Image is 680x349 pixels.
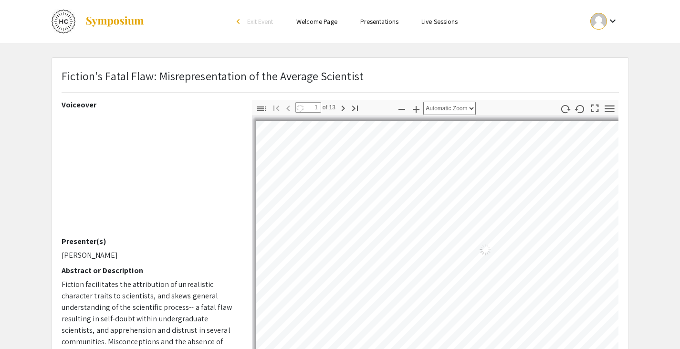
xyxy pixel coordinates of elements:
button: Zoom In [408,102,424,116]
a: Presentations [360,17,398,26]
span: Exit Event [247,17,273,26]
a: HC Thesis Research Conference 2023 [52,10,145,33]
p: [PERSON_NAME] [62,250,238,261]
button: Toggle Sidebar [253,102,270,116]
a: Welcome Page [296,17,337,26]
div: arrow_back_ios [237,19,242,24]
a: Live Sessions [421,17,458,26]
h2: Abstract or Description [62,266,238,275]
h2: Presenter(s) [62,237,238,246]
button: Go to Last Page [347,101,363,115]
button: Previous Page [280,101,296,115]
img: Symposium by ForagerOne [85,16,145,27]
button: Switch to Presentation Mode [586,100,603,114]
button: Expand account dropdown [580,11,628,32]
input: Page [295,102,321,113]
button: Tools [601,102,617,116]
button: Next Page [335,101,351,115]
button: Zoom Out [394,102,410,116]
h2: Voiceover [62,100,238,109]
select: Zoom [423,102,476,115]
iframe: Chat [7,306,41,342]
span: of 13 [321,102,336,113]
img: HC Thesis Research Conference 2023 [52,10,75,33]
button: Rotate Clockwise [557,102,573,116]
iframe: Fiction's Fatal Flaw: Misrepresentation of the Average Scientist [62,113,238,237]
p: Fiction's Fatal Flaw: Misrepresentation of the Average Scientist [62,67,364,85]
button: Rotate Counterclockwise [572,102,588,116]
button: Go to First Page [268,101,284,115]
mat-icon: Expand account dropdown [607,15,618,27]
